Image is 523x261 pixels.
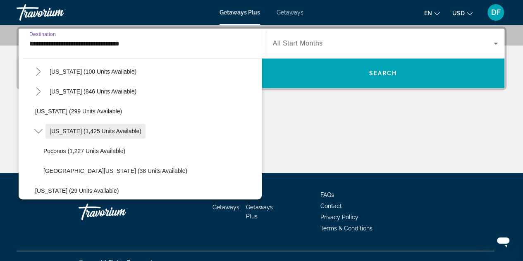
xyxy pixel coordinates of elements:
[424,10,432,17] span: en
[277,9,303,16] a: Getaways
[50,88,136,95] span: [US_STATE] (846 units available)
[29,31,56,37] span: Destination
[45,124,146,139] button: [US_STATE] (1,425 units available)
[262,58,505,88] button: Search
[320,203,342,209] a: Contact
[485,4,506,21] button: User Menu
[39,144,262,158] button: Poconos (1,227 units available)
[43,148,125,154] span: Poconos (1,227 units available)
[35,108,122,115] span: [US_STATE] (299 units available)
[213,204,239,211] a: Getaways
[50,68,136,75] span: [US_STATE] (100 units available)
[452,7,473,19] button: Change currency
[31,124,45,139] button: Toggle Pennsylvania (1,425 units available)
[45,64,141,79] button: [US_STATE] (100 units available)
[320,192,334,198] a: FAQs
[491,8,501,17] span: DF
[320,225,373,232] a: Terms & Conditions
[79,199,161,224] a: Travorium
[424,7,440,19] button: Change language
[31,104,262,119] button: [US_STATE] (299 units available)
[490,228,516,254] iframe: Button to launch messaging window
[452,10,465,17] span: USD
[43,168,187,174] span: [GEOGRAPHIC_DATA][US_STATE] (38 units available)
[273,40,323,47] span: All Start Months
[31,65,45,79] button: Toggle New York (100 units available)
[19,29,504,88] div: Search widget
[31,84,45,99] button: Toggle North Carolina (846 units available)
[50,128,141,134] span: [US_STATE] (1,425 units available)
[320,214,358,220] a: Privacy Policy
[246,204,273,220] a: Getaways Plus
[39,163,262,178] button: [GEOGRAPHIC_DATA][US_STATE] (38 units available)
[35,187,119,194] span: [US_STATE] (29 units available)
[45,84,141,99] button: [US_STATE] (846 units available)
[220,9,260,16] a: Getaways Plus
[31,183,262,198] button: [US_STATE] (29 units available)
[17,2,99,23] a: Travorium
[369,70,397,77] span: Search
